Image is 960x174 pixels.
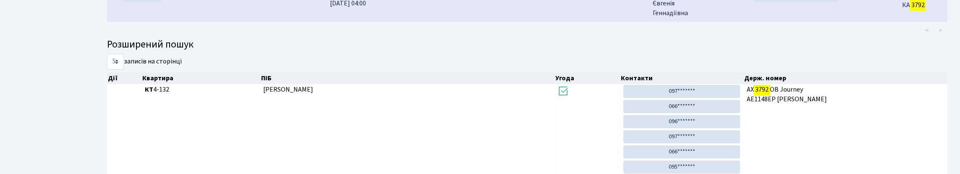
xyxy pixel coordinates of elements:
[260,72,555,84] th: ПІБ
[107,72,141,84] th: Дії
[264,85,314,94] span: [PERSON_NAME]
[141,72,260,84] th: Квартира
[555,72,620,84] th: Угода
[107,39,947,51] h4: Розширений пошук
[107,54,124,70] select: записів на сторінці
[620,72,743,84] th: Контакти
[743,72,947,84] th: Держ. номер
[747,85,944,104] span: АХ ОВ Journey АЕ1148ЕР [PERSON_NAME]
[145,85,153,94] b: КТ
[884,1,944,9] h5: КА
[145,85,256,95] span: 4-132
[754,84,770,95] mark: 3792
[107,54,182,70] label: записів на сторінці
